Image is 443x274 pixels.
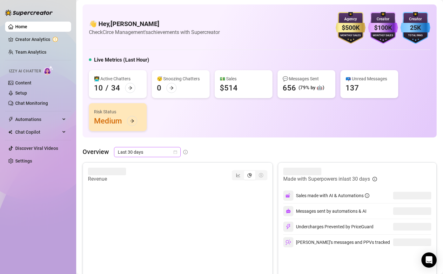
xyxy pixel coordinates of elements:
[94,56,149,64] h5: Live Metrics (Last Hour)
[286,209,291,214] img: svg%3e
[283,175,370,183] article: Made with Superpowers in last 30 days
[346,83,359,93] div: 137
[94,83,103,93] div: 10
[236,173,240,177] span: line-chart
[336,12,366,44] img: gold-badge-CigiZidd.svg
[15,50,46,55] a: Team Analytics
[89,28,220,36] article: Check Circe Management's achievements with Supercreator
[368,16,398,22] div: Creator
[368,12,398,44] img: purple-badge-B9DA21FR.svg
[232,170,267,180] div: segmented control
[336,34,366,38] div: Monthly Sales
[169,86,174,90] span: arrow-right
[128,86,132,90] span: arrow-right
[94,108,142,115] div: Risk Status
[15,24,27,29] a: Home
[15,101,48,106] a: Chat Monitoring
[8,117,13,122] span: thunderbolt
[368,23,398,33] div: $100K
[283,75,330,82] div: 💬 Messages Sent
[157,83,161,93] div: 0
[296,192,369,199] div: Sales made with AI & Automations
[15,146,58,151] a: Discover Viral Videos
[299,84,324,92] div: (79% by 🤖)
[9,68,41,74] span: Izzy AI Chatter
[283,222,373,232] div: Undercharges Prevented by PriceGuard
[15,34,66,44] a: Creator Analytics exclamation-circle
[400,16,430,22] div: Creator
[400,23,430,33] div: 25K
[183,150,188,154] span: info-circle
[373,177,377,181] span: info-circle
[94,75,142,82] div: 👩‍💻 Active Chatters
[259,173,263,177] span: dollar-circle
[15,158,32,164] a: Settings
[15,90,27,96] a: Setup
[220,83,238,93] div: $514
[285,193,291,198] img: svg%3e
[283,206,366,216] div: Messages sent by automations & AI
[247,173,252,177] span: pie-chart
[283,83,296,93] div: 656
[5,10,53,16] img: logo-BBDzfeDw.svg
[118,147,177,157] span: Last 30 days
[44,66,53,75] img: AI Chatter
[368,34,398,38] div: Monthly Sales
[173,150,177,154] span: calendar
[15,114,60,124] span: Automations
[83,147,109,157] article: Overview
[285,239,291,245] img: svg%3e
[285,224,291,230] img: svg%3e
[336,16,366,22] div: Agency
[365,193,369,198] span: info-circle
[157,75,205,82] div: 😴 Snoozing Chatters
[111,83,120,93] div: 34
[336,23,366,33] div: $500K
[15,80,31,85] a: Content
[89,19,220,28] h4: 👋 Hey, [PERSON_NAME]
[346,75,393,82] div: 📪 Unread Messages
[130,119,134,123] span: arrow-right
[283,237,390,247] div: [PERSON_NAME]’s messages and PPVs tracked
[400,34,430,38] div: Total Fans
[421,252,437,268] div: Open Intercom Messenger
[220,75,267,82] div: 💵 Sales
[88,175,126,183] article: Revenue
[8,130,12,134] img: Chat Copilot
[400,12,430,44] img: blue-badge-DgoSNQY1.svg
[15,127,60,137] span: Chat Copilot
